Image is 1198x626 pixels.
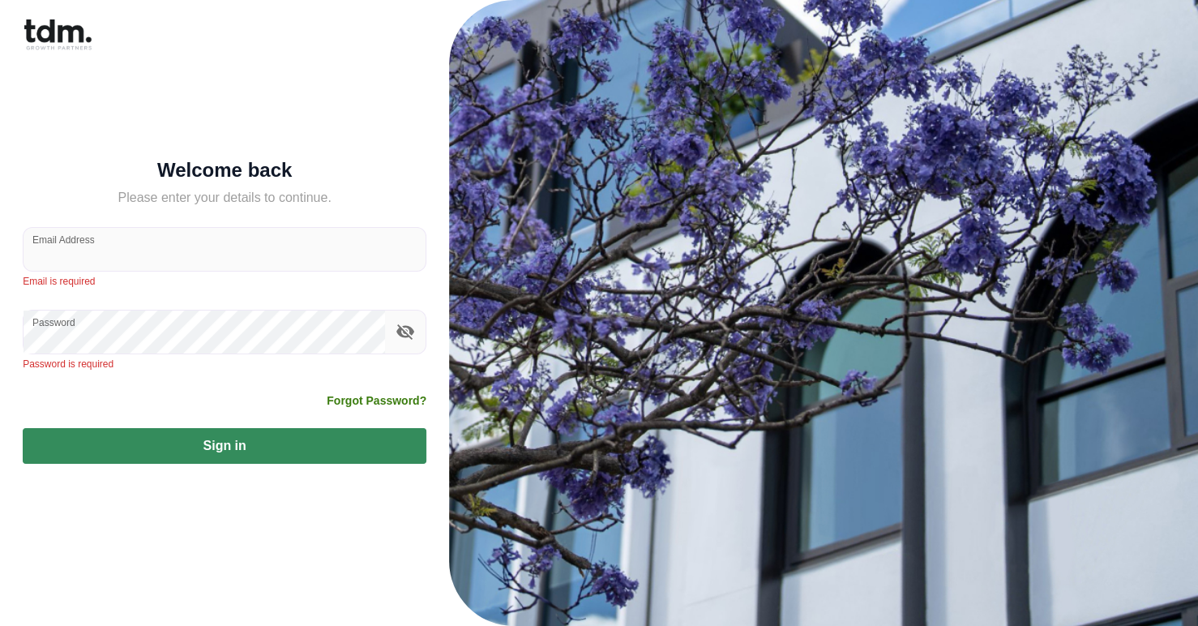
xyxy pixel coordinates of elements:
[23,274,426,290] p: Email is required
[391,318,419,345] button: toggle password visibility
[23,162,426,178] h5: Welcome back
[23,428,426,464] button: Sign in
[32,233,95,247] label: Email Address
[32,315,75,329] label: Password
[327,392,426,409] a: Forgot Password?
[23,188,426,208] h5: Please enter your details to continue.
[23,357,426,373] p: Password is required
